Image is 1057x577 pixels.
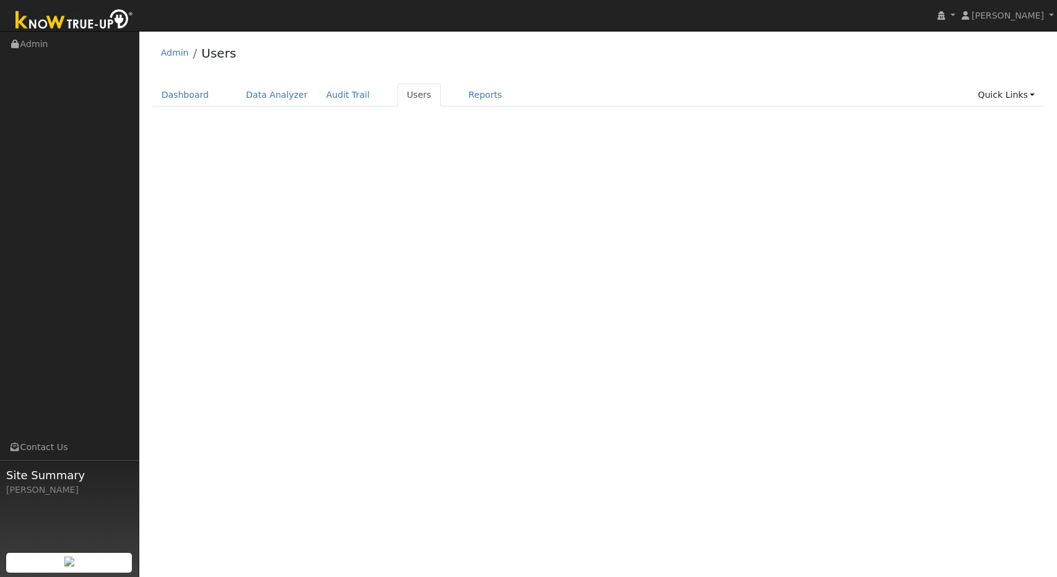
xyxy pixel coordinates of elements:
[398,84,441,106] a: Users
[64,557,74,566] img: retrieve
[237,84,317,106] a: Data Analyzer
[9,7,139,35] img: Know True-Up
[6,484,133,497] div: [PERSON_NAME]
[972,11,1044,20] span: [PERSON_NAME]
[317,84,379,106] a: Audit Trail
[152,84,219,106] a: Dashboard
[161,48,189,58] a: Admin
[6,467,133,484] span: Site Summary
[968,84,1044,106] a: Quick Links
[459,84,511,106] a: Reports
[201,46,236,61] a: Users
